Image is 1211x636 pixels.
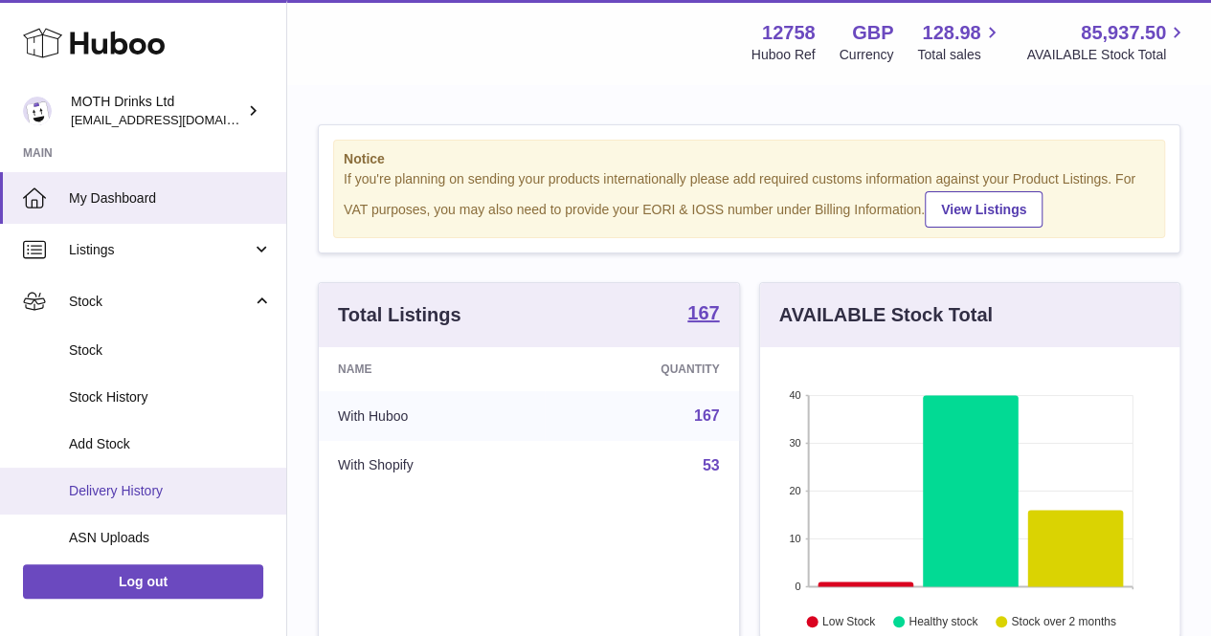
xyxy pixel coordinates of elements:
[1081,20,1166,46] span: 85,937.50
[319,441,545,491] td: With Shopify
[545,347,738,391] th: Quantity
[779,302,993,328] h3: AVAILABLE Stock Total
[23,97,52,125] img: orders@mothdrinks.com
[344,170,1155,228] div: If you're planning on sending your products internationally please add required customs informati...
[69,435,272,453] span: Add Stock
[69,482,272,500] span: Delivery History
[789,485,800,496] text: 20
[69,388,272,406] span: Stock History
[23,564,263,599] a: Log out
[789,389,800,401] text: 40
[908,615,978,628] text: Healthy stock
[821,615,875,628] text: Low Stock
[338,302,461,328] h3: Total Listings
[1026,20,1188,64] a: 85,937.50 AVAILABLE Stock Total
[922,20,980,46] span: 128.98
[319,347,545,391] th: Name
[71,112,281,127] span: [EMAIL_ADDRESS][DOMAIN_NAME]
[69,293,252,311] span: Stock
[917,20,1002,64] a: 128.98 Total sales
[687,303,719,326] a: 167
[69,529,272,547] span: ASN Uploads
[687,303,719,322] strong: 167
[344,150,1155,168] strong: Notice
[925,191,1043,228] a: View Listings
[71,93,243,129] div: MOTH Drinks Ltd
[852,20,893,46] strong: GBP
[789,533,800,544] text: 10
[694,407,720,424] a: 167
[751,46,816,64] div: Huboo Ref
[703,457,720,473] a: 53
[1026,46,1188,64] span: AVAILABLE Stock Total
[789,437,800,449] text: 30
[319,391,545,441] td: With Huboo
[762,20,816,46] strong: 12758
[69,341,272,360] span: Stock
[1011,615,1115,628] text: Stock over 2 months
[69,241,252,259] span: Listings
[917,46,1002,64] span: Total sales
[795,581,800,592] text: 0
[840,46,894,64] div: Currency
[69,189,272,208] span: My Dashboard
